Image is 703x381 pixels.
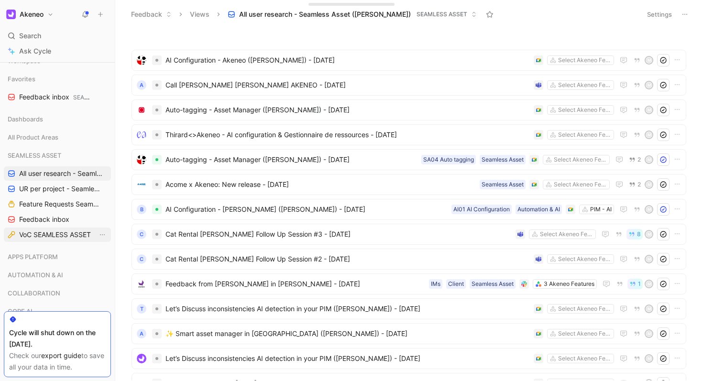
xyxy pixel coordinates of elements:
div: SEAMLESS ASSETAll user research - Seamless Asset ([PERSON_NAME])UR per project - Seamless assets ... [4,148,111,242]
div: Select Akeneo Features [558,105,612,115]
span: UR per project - Seamless assets (Marion) [19,184,101,194]
div: Search [4,29,111,43]
span: Let’s Discuss inconsistencies AI detection in your PIM ([PERSON_NAME]) - [DATE] [165,353,530,364]
div: A [137,329,146,338]
div: B [137,205,146,214]
button: 2 [627,179,643,190]
a: logoFeedback from [PERSON_NAME] in [PERSON_NAME] - [DATE]3 Akeneo FeaturesSeamless AssetClientIMs1M [132,273,686,294]
span: 2 [637,157,641,163]
div: SA04 Auto tagging [423,155,474,164]
span: Acome x Akeneo: New release - [DATE] [165,179,476,190]
button: View actions [98,230,107,239]
div: M [646,107,652,113]
div: A [137,80,146,90]
span: Call [PERSON_NAME] [PERSON_NAME] AKENEO - [DATE] [165,79,530,91]
div: Select Akeneo Features [558,254,612,264]
div: Seamless Asset [472,279,514,289]
span: Auto-tagging - Asset Manager ([PERSON_NAME]) - [DATE] [165,104,530,116]
span: CORE AI [8,306,33,316]
span: AI Configuration - [PERSON_NAME] ([PERSON_NAME]) - [DATE] [165,204,448,215]
div: M [646,330,652,337]
div: Select Akeneo Features [558,354,612,363]
img: logo [137,180,146,189]
div: Select Akeneo Features [558,55,612,65]
span: Feedback from [PERSON_NAME] in [PERSON_NAME] - [DATE] [165,278,425,290]
div: CORE AI [4,304,111,321]
h1: Akeneo [20,10,44,19]
div: Select Akeneo Features [558,304,612,314]
div: Seamless Asset [482,180,524,189]
button: Views [186,7,214,22]
div: Automation & AI [517,205,560,214]
a: A✨ Smart asset manager in [GEOGRAPHIC_DATA] ([PERSON_NAME]) - [DATE]Select Akeneo FeaturesM [132,323,686,344]
img: logo [137,279,146,289]
img: Akeneo [6,10,16,19]
div: PIM - AI [590,205,612,214]
div: Select Akeneo Features [558,80,612,90]
div: Client [448,279,464,289]
span: Cat Rental [PERSON_NAME] Follow Up Session #2 - [DATE] [165,253,530,265]
span: COLLABORATION [8,288,60,298]
div: M [646,305,652,312]
div: Cycle will shut down on the [DATE]. [9,327,106,350]
a: logoAcome x Akeneo: New release - [DATE]Select Akeneo FeaturesSeamless Asset2M [132,174,686,195]
button: AkeneoAkeneo [4,8,56,21]
div: Select Akeneo Features [558,329,612,338]
a: CCat Rental [PERSON_NAME] Follow Up Session #3 - [DATE]Select Akeneo Features8M [132,224,686,245]
a: UR per project - Seamless assets (Marion) [4,182,111,196]
span: 2 [637,182,641,187]
div: IMs [431,279,440,289]
span: Let’s Discuss inconsistencies AI detection in your PIM ([PERSON_NAME]) - [DATE] [165,303,530,315]
button: 2 [627,154,643,165]
div: M [646,206,652,213]
a: Feedback inboxSEAMLESS ASSET [4,90,111,104]
div: C [137,254,146,264]
img: logo [137,130,146,140]
button: 8 [626,229,643,239]
div: AUTOMATION & AI [4,268,111,285]
span: 1 [638,281,641,287]
a: logoThirard<>Akeneo - AI configuration & Gestionnaire de ressources - [DATE]Select Akeneo FeaturesM [132,124,686,145]
div: AI01 AI Configuration [453,205,510,214]
div: M [646,57,652,64]
a: BAI Configuration - [PERSON_NAME] ([PERSON_NAME]) - [DATE]PIM - AIAutomation & AIAI01 AI Configur... [132,199,686,220]
div: Dashboards [4,112,111,126]
div: 3 Akeneo Features [544,279,594,289]
div: AUTOMATION & AI [4,268,111,282]
a: All user research - Seamless Asset ([PERSON_NAME]) [4,166,111,181]
a: logoAuto-tagging - Asset Manager ([PERSON_NAME]) - [DATE]Select Akeneo FeaturesSeamless AssetSA04... [132,149,686,170]
span: Favorites [8,74,35,84]
div: Favorites [4,72,111,86]
div: M [646,281,652,287]
span: AUTOMATION & AI [8,270,63,280]
a: export guide [41,351,81,359]
a: CCat Rental [PERSON_NAME] Follow Up Session #2 - [DATE]Select Akeneo FeaturesM [132,249,686,270]
div: M [646,82,652,88]
span: Cat Rental [PERSON_NAME] Follow Up Session #3 - [DATE] [165,229,512,240]
span: Thirard<>Akeneo - AI configuration & Gestionnaire de ressources - [DATE] [165,129,530,141]
img: logo [137,155,146,164]
span: All Product Areas [8,132,58,142]
div: Select Akeneo Features [554,180,607,189]
img: logo [137,55,146,65]
div: T [137,304,146,314]
span: ✨ Smart asset manager in [GEOGRAPHIC_DATA] ([PERSON_NAME]) - [DATE] [165,328,530,339]
span: SEAMLESS ASSET [417,10,467,19]
span: 8 [637,231,641,237]
div: M [646,181,652,188]
div: Check our to save all your data in time. [9,350,106,373]
div: APPS PLATFORM [4,250,111,267]
div: COLLABORATION [4,286,111,303]
button: 1 [627,279,643,289]
span: APPS PLATFORM [8,252,58,261]
div: All Product Areas [4,130,111,144]
img: logo [137,105,146,115]
span: All user research - Seamless Asset ([PERSON_NAME]) [19,169,102,178]
div: CORE AI [4,304,111,318]
div: COLLABORATION [4,286,111,300]
span: Feedback inbox [19,215,69,224]
div: Select Akeneo Features [540,229,593,239]
span: Auto-tagging - Asset Manager ([PERSON_NAME]) - [DATE] [165,154,417,165]
img: logo [137,354,146,363]
span: SEAMLESS ASSET [8,151,61,160]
